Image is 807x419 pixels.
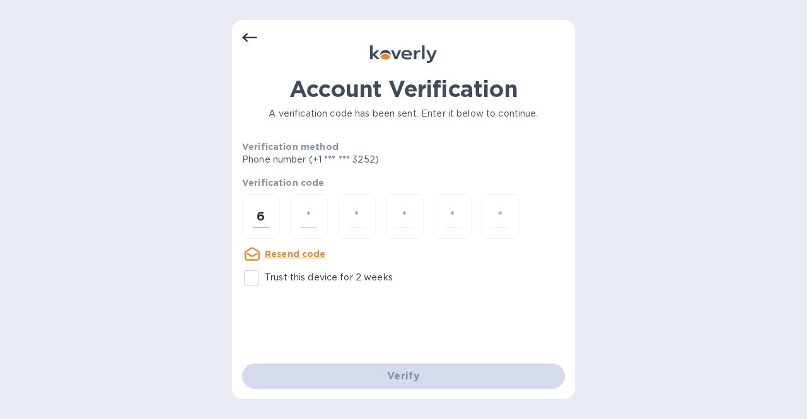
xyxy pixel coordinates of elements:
[242,153,475,166] p: Phone number (+1 *** *** 3252)
[265,271,393,284] p: Trust this device for 2 weeks
[242,76,565,102] h1: Account Verification
[265,249,326,259] u: Resend code
[242,142,339,152] b: Verification method
[242,176,565,189] p: Verification code
[242,107,565,120] p: A verification code has been sent. Enter it below to continue.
